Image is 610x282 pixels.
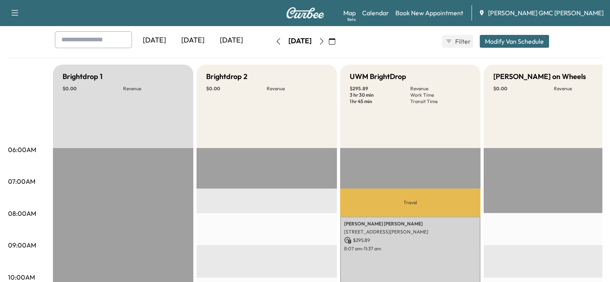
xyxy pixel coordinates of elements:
[347,16,356,22] div: Beta
[362,8,389,18] a: Calendar
[206,71,247,82] h5: Brightdrop 2
[410,85,471,92] p: Revenue
[8,177,35,186] p: 07:00AM
[344,229,476,235] p: [STREET_ADDRESS][PERSON_NAME]
[344,221,476,227] p: [PERSON_NAME] [PERSON_NAME]
[8,209,36,218] p: 08:00AM
[63,71,103,82] h5: Brightdrop 1
[410,98,471,105] p: Transit Time
[288,36,312,46] div: [DATE]
[267,85,327,92] p: Revenue
[350,92,410,98] p: 3 hr 30 min
[63,85,123,92] p: $ 0.00
[206,85,267,92] p: $ 0.00
[488,8,604,18] span: [PERSON_NAME] GMC [PERSON_NAME]
[455,37,470,46] span: Filter
[344,245,476,252] p: 8:07 am - 11:37 am
[8,272,35,282] p: 10:00AM
[493,71,586,82] h5: [PERSON_NAME] on Wheels
[8,240,36,250] p: 09:00AM
[286,7,324,18] img: Curbee Logo
[442,35,473,48] button: Filter
[480,35,549,48] button: Modify Van Schedule
[410,92,471,98] p: Work Time
[8,145,36,154] p: 06:00AM
[212,31,251,50] div: [DATE]
[350,71,406,82] h5: UWM BrightDrop
[343,8,356,18] a: MapBeta
[123,85,184,92] p: Revenue
[350,98,410,105] p: 1 hr 45 min
[493,85,554,92] p: $ 0.00
[174,31,212,50] div: [DATE]
[395,8,463,18] a: Book New Appointment
[350,85,410,92] p: $ 295.89
[135,31,174,50] div: [DATE]
[344,237,476,244] p: $ 295.89
[340,189,480,217] p: Travel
